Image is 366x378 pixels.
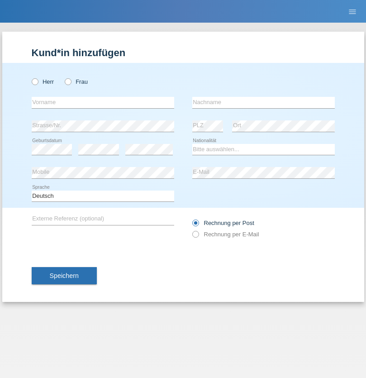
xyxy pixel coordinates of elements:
i: menu [348,7,357,16]
button: Speichern [32,267,97,284]
label: Rechnung per E-Mail [192,231,259,238]
input: Rechnung per E-Mail [192,231,198,242]
span: Speichern [50,272,79,279]
input: Rechnung per Post [192,220,198,231]
input: Frau [65,78,71,84]
label: Frau [65,78,88,85]
h1: Kund*in hinzufügen [32,47,335,58]
label: Herr [32,78,54,85]
label: Rechnung per Post [192,220,254,226]
a: menu [343,9,361,14]
input: Herr [32,78,38,84]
